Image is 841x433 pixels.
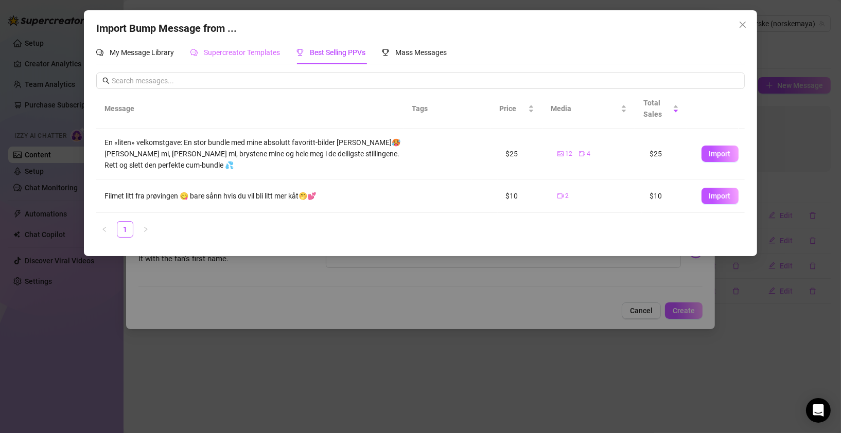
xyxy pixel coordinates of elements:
[635,89,687,129] th: Total Sales
[101,226,108,232] span: left
[709,192,731,200] span: Import
[557,193,564,199] span: video-camera
[190,49,198,56] span: comment
[566,149,573,159] span: 12
[702,146,739,162] button: Import
[117,221,133,238] li: 1
[404,89,465,129] th: Tags
[137,221,154,238] button: right
[96,22,237,34] span: Import Bump Message from ...
[642,179,693,213] td: $10
[137,221,154,238] li: Next Page
[491,89,542,129] th: Price
[382,49,389,56] span: trophy
[102,77,110,84] span: search
[104,137,401,171] div: En «liten» velkomstgave: En stor bundle med mine absolutt favoritt-bilder [PERSON_NAME]🥵 [PERSON_...
[96,89,404,129] th: Message
[739,21,747,29] span: close
[96,221,113,238] button: left
[117,222,133,237] a: 1
[734,16,751,33] button: Close
[310,48,365,57] span: Best Selling PPVs
[734,21,751,29] span: Close
[204,48,280,57] span: Supercreator Templates
[498,179,549,213] td: $10
[579,151,585,157] span: video-camera
[110,48,174,57] span: My Message Library
[542,89,635,129] th: Media
[498,129,549,179] td: $25
[96,49,103,56] span: comment
[702,188,739,204] button: Import
[806,398,831,423] div: Open Intercom Messenger
[112,75,738,86] input: Search messages...
[566,191,569,201] span: 2
[551,103,619,114] span: Media
[104,190,401,202] div: Filmet litt fra prøvingen 😋 bare sånn hvis du vil bli litt mer kåt🤭💕
[143,226,149,232] span: right
[643,97,670,120] span: Total Sales
[709,150,731,158] span: Import
[395,48,447,57] span: Mass Messages
[499,103,526,114] span: Price
[557,151,564,157] span: picture
[587,149,591,159] span: 4
[642,129,693,179] td: $25
[96,221,113,238] li: Previous Page
[296,49,304,56] span: trophy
